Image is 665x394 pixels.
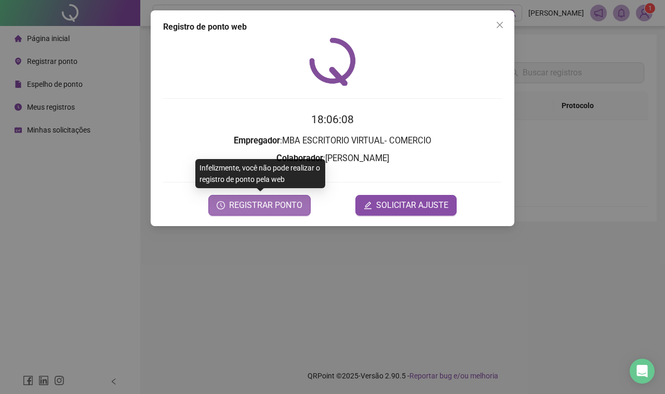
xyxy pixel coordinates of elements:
[364,201,372,209] span: edit
[163,134,502,148] h3: : MBA ESCRITORIO VIRTUAL- COMERCIO
[355,195,457,216] button: editSOLICITAR AJUSTE
[163,152,502,165] h3: : [PERSON_NAME]
[229,199,302,212] span: REGISTRAR PONTO
[376,199,448,212] span: SOLICITAR AJUSTE
[311,113,354,126] time: 18:06:08
[195,159,325,188] div: Infelizmente, você não pode realizar o registro de ponto pela web
[496,21,504,29] span: close
[217,201,225,209] span: clock-circle
[234,136,280,146] strong: Empregador
[276,153,323,163] strong: Colaborador
[309,37,356,86] img: QRPoint
[491,17,508,33] button: Close
[163,21,502,33] div: Registro de ponto web
[208,195,311,216] button: REGISTRAR PONTO
[630,359,655,384] div: Open Intercom Messenger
